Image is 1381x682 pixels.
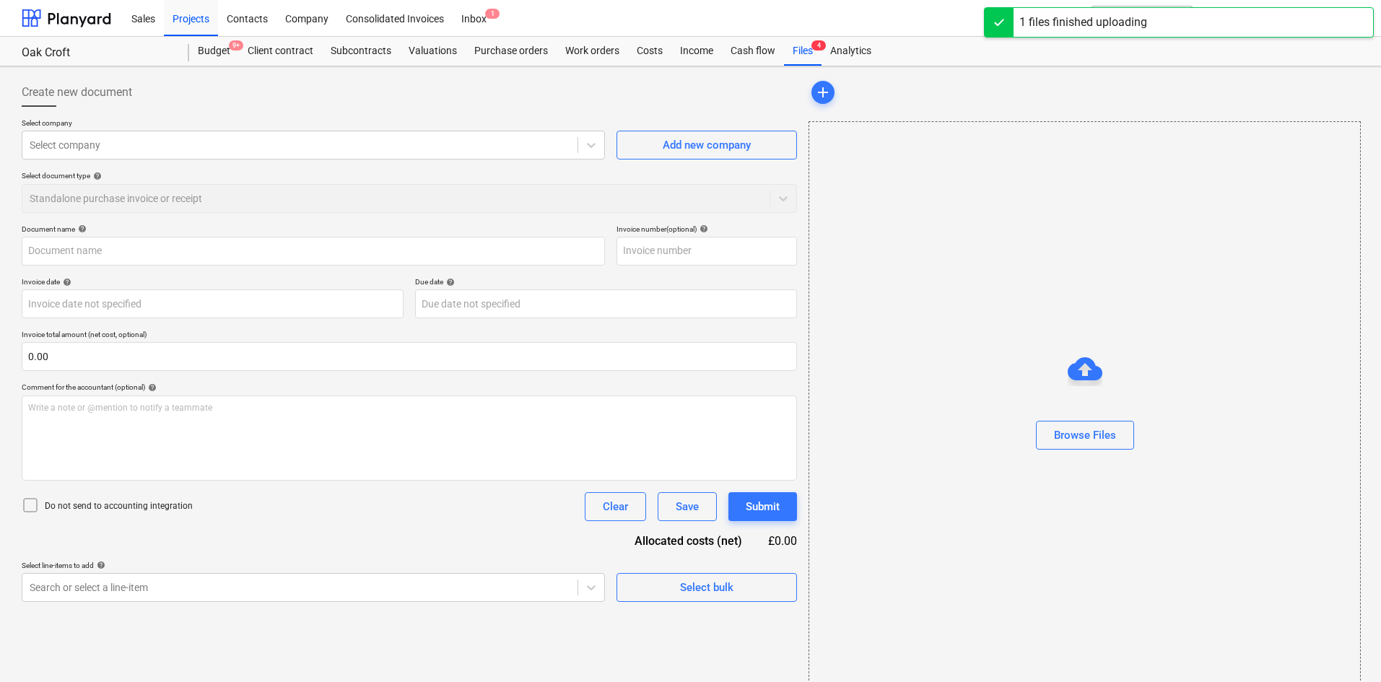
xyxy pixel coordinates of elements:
[22,342,797,371] input: Invoice total amount (net cost, optional)
[443,278,455,287] span: help
[784,37,822,66] a: Files4
[609,533,765,549] div: Allocated costs (net)
[189,37,239,66] div: Budget
[722,37,784,66] a: Cash flow
[189,37,239,66] a: Budget9+
[811,40,826,51] span: 4
[485,9,500,19] span: 1
[22,561,605,570] div: Select line-items to add
[746,497,780,516] div: Submit
[22,171,797,180] div: Select document type
[22,277,404,287] div: Invoice date
[94,561,105,569] span: help
[814,84,832,101] span: add
[322,37,400,66] a: Subcontracts
[728,492,797,521] button: Submit
[145,383,157,392] span: help
[22,289,404,318] input: Invoice date not specified
[680,578,733,597] div: Select bulk
[90,172,102,180] span: help
[822,37,880,66] a: Analytics
[415,289,797,318] input: Due date not specified
[663,136,751,154] div: Add new company
[22,330,797,342] p: Invoice total amount (net cost, optional)
[22,118,605,131] p: Select company
[22,237,605,266] input: Document name
[676,497,699,516] div: Save
[617,224,797,234] div: Invoice number (optional)
[466,37,557,66] a: Purchase orders
[628,37,671,66] a: Costs
[45,500,193,512] p: Do not send to accounting integration
[229,40,243,51] span: 9+
[60,278,71,287] span: help
[617,237,797,266] input: Invoice number
[1309,613,1381,682] iframe: Chat Widget
[765,533,797,549] div: £0.00
[22,382,797,392] div: Comment for the accountant (optional)
[400,37,466,66] a: Valuations
[603,497,628,516] div: Clear
[239,37,322,66] a: Client contract
[22,45,172,61] div: Oak Croft
[697,224,708,233] span: help
[1019,14,1147,31] div: 1 files finished uploading
[557,37,628,66] a: Work orders
[617,131,797,159] button: Add new company
[415,277,797,287] div: Due date
[585,492,646,521] button: Clear
[22,84,132,101] span: Create new document
[22,224,605,234] div: Document name
[617,573,797,602] button: Select bulk
[658,492,717,521] button: Save
[75,224,87,233] span: help
[1054,426,1116,445] div: Browse Files
[784,37,822,66] div: Files
[1036,421,1134,450] button: Browse Files
[671,37,722,66] a: Income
